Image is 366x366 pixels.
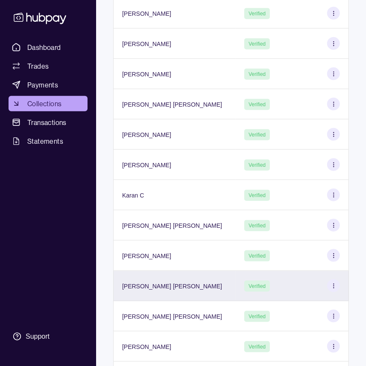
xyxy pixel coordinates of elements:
[27,136,63,146] span: Statements
[249,102,266,107] span: Verified
[122,131,171,138] p: [PERSON_NAME]
[249,162,266,168] span: Verified
[249,314,266,320] span: Verified
[27,80,58,90] span: Payments
[249,41,266,47] span: Verified
[26,332,50,341] div: Support
[122,313,222,320] p: [PERSON_NAME] [PERSON_NAME]
[249,71,266,77] span: Verified
[9,58,88,74] a: Trades
[122,253,171,259] p: [PERSON_NAME]
[9,40,88,55] a: Dashboard
[122,343,171,350] p: [PERSON_NAME]
[249,253,266,259] span: Verified
[9,77,88,93] a: Payments
[27,117,67,128] span: Transactions
[9,134,88,149] a: Statements
[122,192,144,199] p: Karan C
[27,42,61,52] span: Dashboard
[122,10,171,17] p: [PERSON_NAME]
[249,192,266,198] span: Verified
[122,222,222,229] p: [PERSON_NAME] [PERSON_NAME]
[9,96,88,111] a: Collections
[122,71,171,78] p: [PERSON_NAME]
[9,328,88,346] a: Support
[249,11,266,17] span: Verified
[122,162,171,168] p: [PERSON_NAME]
[27,99,61,109] span: Collections
[122,283,222,290] p: [PERSON_NAME] [PERSON_NAME]
[249,283,266,289] span: Verified
[249,344,266,350] span: Verified
[122,41,171,47] p: [PERSON_NAME]
[122,101,222,108] p: [PERSON_NAME] [PERSON_NAME]
[27,61,49,71] span: Trades
[9,115,88,130] a: Transactions
[249,132,266,138] span: Verified
[249,223,266,229] span: Verified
